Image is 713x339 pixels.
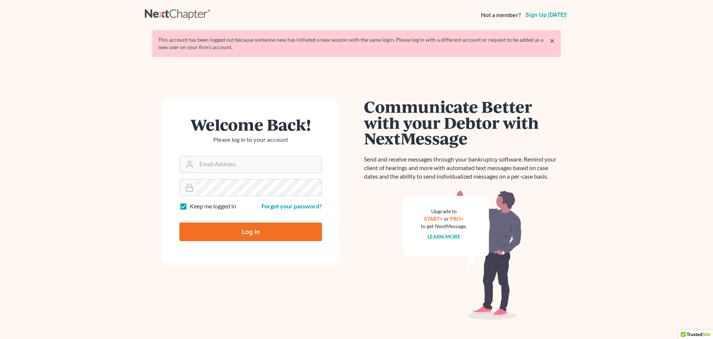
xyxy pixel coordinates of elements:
[421,208,467,215] div: Upgrade to
[364,99,561,146] h1: Communicate Better with your Debtor with NextMessage
[481,11,521,19] strong: Not a member?
[421,223,467,230] div: to get NextMessage.
[190,202,236,211] label: Keep me logged in
[550,36,555,45] a: ×
[403,190,522,320] img: nextmessage_bg-59042aed3d76b12b5cd301f8e5b87938c9018125f34e5fa2b7a6b67550977c72.svg
[196,156,322,173] input: Email Address
[179,223,322,241] input: Log In
[364,155,561,181] p: Send and receive messages through your bankruptcy software. Remind your client of hearings and mo...
[261,202,322,210] a: Forgot your password?
[450,215,464,222] a: PRO+
[179,116,322,132] h1: Welcome Back!
[444,215,449,222] span: or
[524,12,568,18] a: Sign up [DATE]!
[179,135,322,144] p: Please log in to your account
[158,36,555,51] div: This account has been logged out because someone new has initiated a new session with the same lo...
[427,233,460,240] a: Learn more
[424,215,443,222] a: START+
